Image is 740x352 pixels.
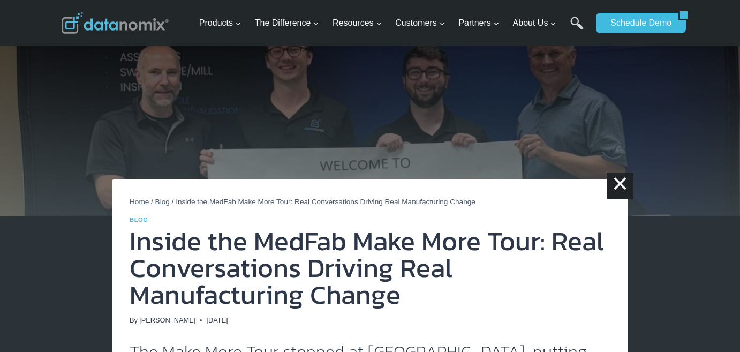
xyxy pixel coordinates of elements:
[139,316,195,324] a: [PERSON_NAME]
[172,198,174,206] span: /
[130,198,149,206] a: Home
[607,173,633,199] a: ×
[151,198,153,206] span: /
[333,16,382,30] span: Resources
[195,6,591,41] nav: Primary Navigation
[513,16,557,30] span: About Us
[206,315,228,326] time: [DATE]
[155,198,170,206] a: Blog
[130,216,148,223] a: Blog
[255,16,320,30] span: The Difference
[130,196,610,208] nav: Breadcrumbs
[570,17,584,41] a: Search
[596,13,678,33] a: Schedule Demo
[176,198,475,206] span: Inside the MedFab Make More Tour: Real Conversations Driving Real Manufacturing Change
[62,12,169,34] img: Datanomix
[199,16,241,30] span: Products
[458,16,499,30] span: Partners
[130,228,610,308] h1: Inside the MedFab Make More Tour: Real Conversations Driving Real Manufacturing Change
[130,315,138,326] span: By
[395,16,445,30] span: Customers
